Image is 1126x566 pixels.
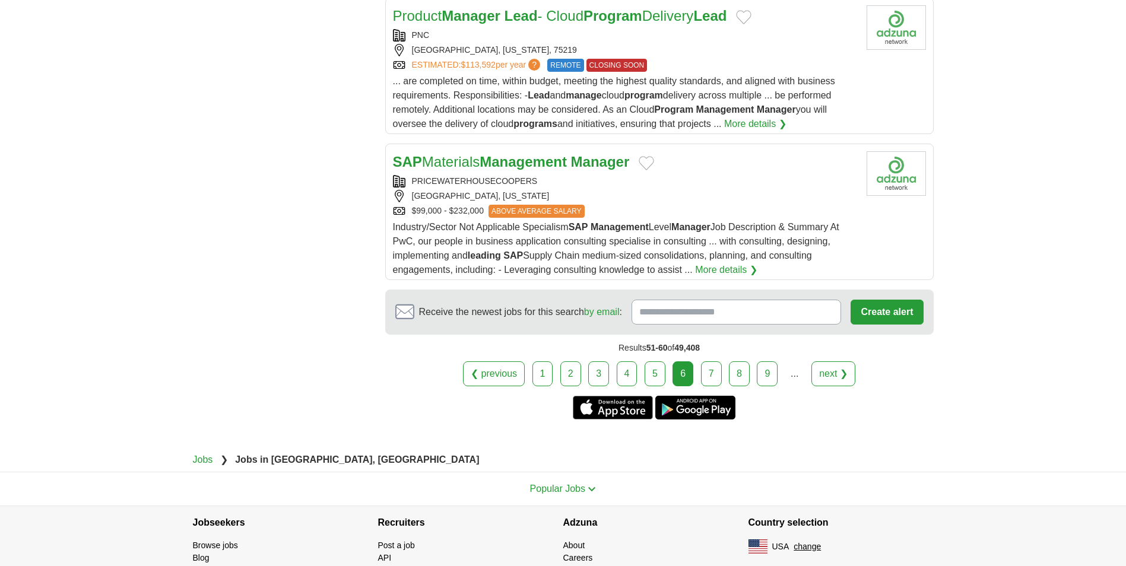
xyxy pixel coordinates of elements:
[588,486,596,492] img: toggle icon
[757,361,778,386] a: 9
[563,553,593,562] a: Careers
[566,90,601,100] strong: manage
[393,175,857,187] div: PRICEWATERHOUSECOOPERS
[393,190,857,202] div: [GEOGRAPHIC_DATA], [US_STATE]
[783,362,807,386] div: ...
[617,361,637,386] a: 4
[588,361,609,386] a: 3
[563,540,585,550] a: About
[695,263,757,277] a: More details ❯
[583,8,642,24] strong: Program
[461,60,495,69] span: $113,592
[586,59,648,72] span: CLOSING SOON
[412,30,430,40] a: PNC
[393,154,630,170] a: SAPMaterialsManagement Manager
[480,154,567,170] strong: Management
[489,205,585,218] span: ABOVE AVERAGE SALARY
[646,343,668,352] span: 51-60
[674,343,700,352] span: 49,408
[624,90,663,100] strong: program
[393,154,422,170] strong: SAP
[693,8,727,24] strong: Lead
[530,484,585,494] span: Popular Jobs
[736,10,751,24] button: Add to favorite jobs
[571,154,630,170] strong: Manager
[393,222,839,275] span: Industry/Sector Not Applicable Specialism Level Job Description & Summary At PwC, our people in b...
[378,553,392,562] a: API
[696,104,754,115] strong: Management
[591,222,649,232] strong: Management
[639,156,654,170] button: Add to favorite jobs
[393,44,857,56] div: [GEOGRAPHIC_DATA], [US_STATE], 75219
[573,396,653,419] a: Get the iPhone app
[772,540,789,553] span: USA
[513,119,557,129] strong: programs
[393,8,727,24] a: ProductManager Lead- CloudProgramDeliveryLead
[560,361,581,386] a: 2
[193,553,210,562] a: Blog
[503,250,523,260] strong: SAP
[393,76,835,129] span: ... are completed on time, within budget, meeting the highest quality standards, and aligned with...
[673,361,693,386] div: 6
[220,454,228,465] span: ❯
[724,117,786,131] a: More details ❯
[385,335,934,361] div: Results of
[851,300,923,325] button: Create alert
[547,59,583,72] span: REMOTE
[235,454,479,465] strong: Jobs in [GEOGRAPHIC_DATA], [GEOGRAPHIC_DATA]
[468,250,501,260] strong: leading
[584,307,620,317] a: by email
[393,205,857,218] div: $99,000 - $232,000
[867,5,926,50] img: PNC Bank NA logo
[748,506,934,539] h4: Country selection
[442,8,500,24] strong: Manager
[867,151,926,196] img: Company logo
[671,222,711,232] strong: Manager
[505,8,538,24] strong: Lead
[412,59,543,72] a: ESTIMATED:$113,592per year?
[729,361,750,386] a: 8
[193,454,213,465] a: Jobs
[701,361,722,386] a: 7
[757,104,796,115] strong: Manager
[532,361,553,386] a: 1
[419,305,622,319] span: Receive the newest jobs for this search :
[794,540,821,553] button: change
[463,361,525,386] a: ❮ previous
[193,540,238,550] a: Browse jobs
[654,104,693,115] strong: Program
[655,396,735,419] a: Get the Android app
[528,59,540,71] span: ?
[811,361,855,386] a: next ❯
[748,539,767,554] img: US flag
[378,540,415,550] a: Post a job
[645,361,665,386] a: 5
[528,90,550,100] strong: Lead
[569,222,588,232] strong: SAP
